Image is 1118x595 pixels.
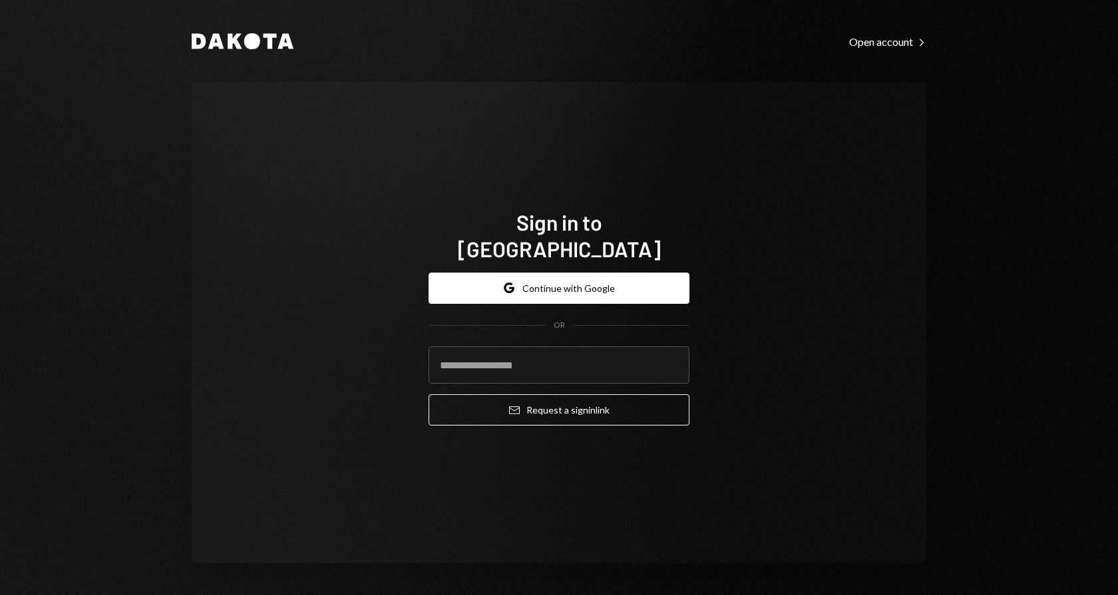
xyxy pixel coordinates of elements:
[429,394,689,425] button: Request a signinlink
[554,320,565,331] div: OR
[849,34,926,49] a: Open account
[849,35,926,49] div: Open account
[429,273,689,304] button: Continue with Google
[429,209,689,262] h1: Sign in to [GEOGRAPHIC_DATA]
